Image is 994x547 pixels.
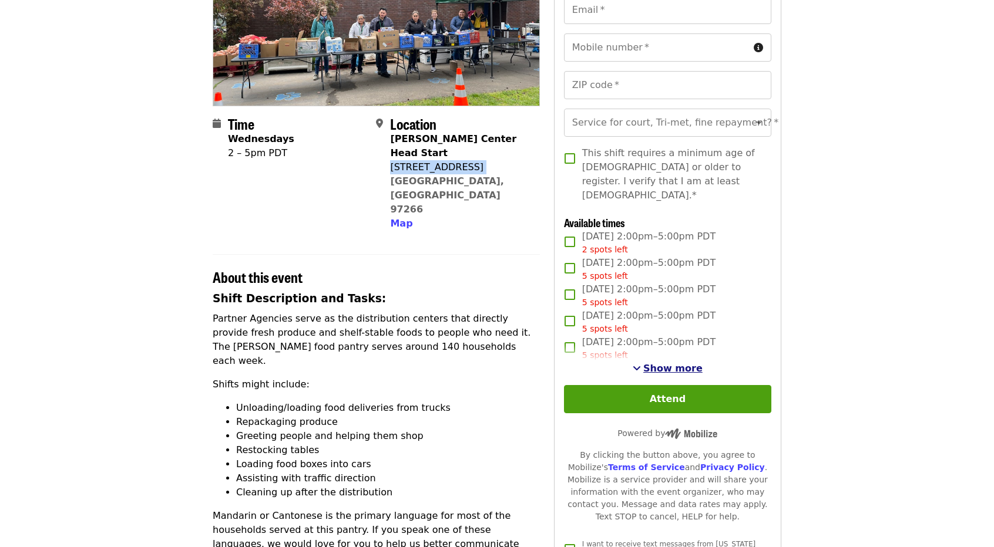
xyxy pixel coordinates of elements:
[236,443,540,457] li: Restocking tables
[564,385,771,413] button: Attend
[582,229,716,256] span: [DATE] 2:00pm–5:00pm PDT
[700,462,765,472] a: Privacy Policy
[608,462,685,472] a: Terms of Service
[390,160,530,174] div: [STREET_ADDRESS]
[754,42,763,53] i: circle-info icon
[236,415,540,429] li: Repackaging produce
[582,324,628,333] span: 5 spots left
[236,429,540,443] li: Greeting people and helping them shop
[582,335,716,362] span: [DATE] 2:00pm–5:00pm PDT
[228,146,294,160] div: 2 – 5pm PDT
[213,291,540,307] h3: Shift Description and Tasks:
[643,363,703,374] span: Show more
[564,33,749,62] input: Mobile number
[582,282,716,309] span: [DATE] 2:00pm–5:00pm PDT
[390,133,516,158] strong: [PERSON_NAME] Center Head Start
[633,362,703,376] button: See more timeslots
[376,118,383,129] i: map-marker-alt icon
[564,71,771,99] input: ZIP code
[582,350,628,360] span: 5 spots left
[564,215,625,230] span: Available times
[236,401,540,415] li: Unloading/loading food deliveries from trucks
[228,133,294,144] strong: Wednesdays
[582,245,628,254] span: 2 spots left
[582,298,628,307] span: 5 spots left
[228,113,254,134] span: Time
[751,114,767,131] button: Open
[390,175,504,215] a: [GEOGRAPHIC_DATA], [GEOGRAPHIC_DATA] 97266
[582,271,628,281] span: 5 spots left
[582,146,762,202] span: This shift requires a minimum age of [DEMOGRAPHIC_DATA] or older to register. I verify that I am ...
[390,218,412,229] span: Map
[213,266,303,287] span: About this event
[390,113,436,134] span: Location
[617,428,717,438] span: Powered by
[564,449,771,523] div: By clicking the button above, you agree to Mobilize's and . Mobilize is a service provider and wi...
[236,485,540,499] li: Cleaning up after the distribution
[236,471,540,485] li: Assisting with traffic direction
[582,309,716,335] span: [DATE] 2:00pm–5:00pm PDT
[213,377,540,391] p: Shifts might include:
[213,118,221,129] i: calendar icon
[582,256,716,282] span: [DATE] 2:00pm–5:00pm PDT
[390,217,412,231] button: Map
[236,457,540,471] li: Loading food boxes into cars
[665,428,717,439] img: Powered by Mobilize
[213,312,540,368] p: Partner Agencies serve as the distribution centers that directly provide fresh produce and shelf-...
